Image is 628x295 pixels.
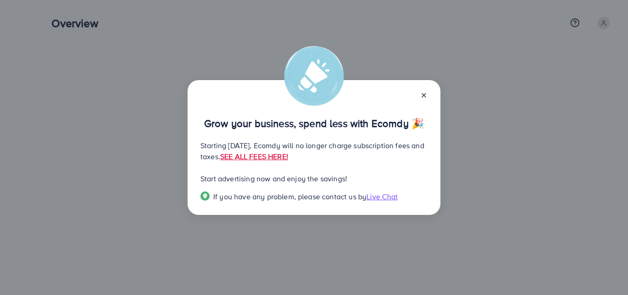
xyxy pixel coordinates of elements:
[213,191,366,202] span: If you have any problem, please contact us by
[200,118,428,129] p: Grow your business, spend less with Ecomdy 🎉
[200,173,428,184] p: Start advertising now and enjoy the savings!
[200,140,428,162] p: Starting [DATE], Ecomdy will no longer charge subscription fees and taxes.
[366,191,398,202] span: Live Chat
[200,191,210,201] img: Popup guide
[220,151,288,162] a: SEE ALL FEES HERE!
[284,46,344,106] img: alert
